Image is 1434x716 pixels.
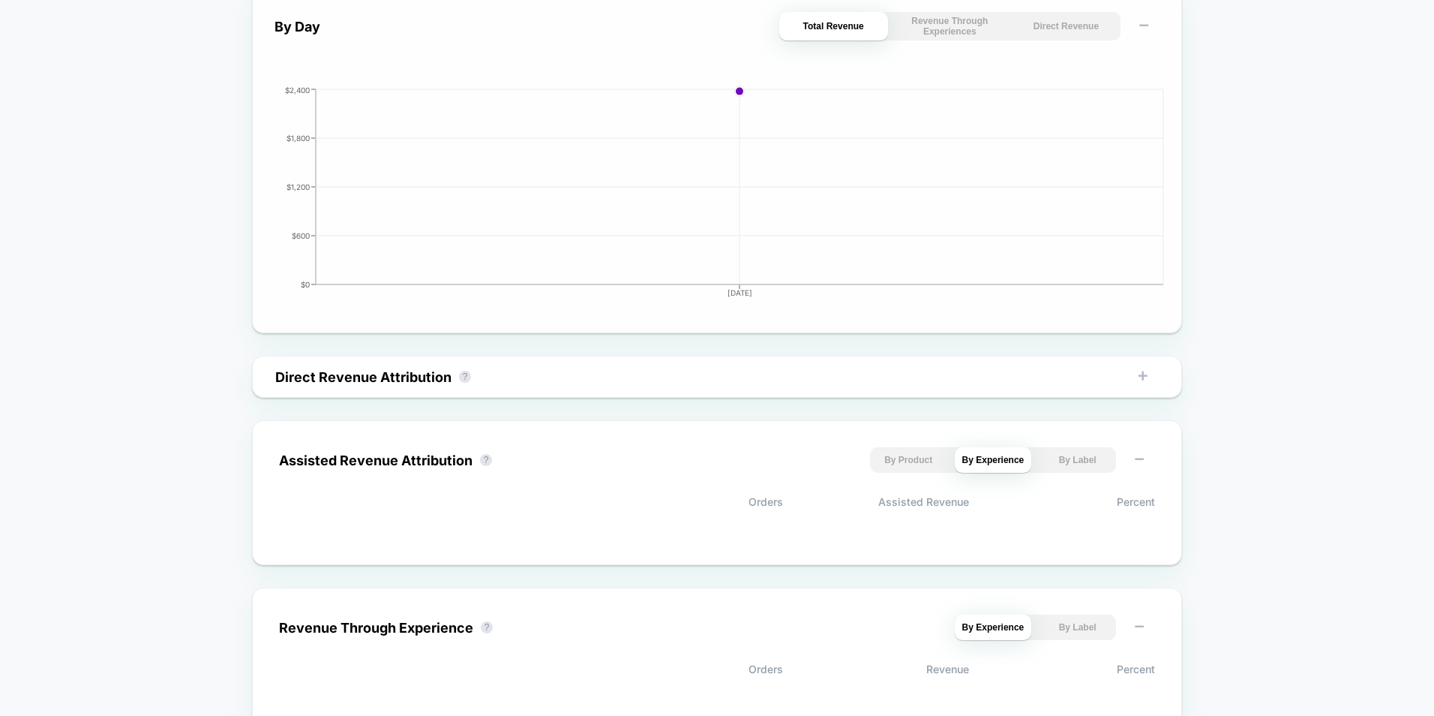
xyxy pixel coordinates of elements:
[955,615,1032,640] button: By Experience
[969,663,1155,675] span: Percent
[292,231,310,240] tspan: $600
[597,495,783,508] span: Orders
[783,495,969,508] span: Assisted Revenue
[286,134,310,143] tspan: $1,800
[1039,447,1116,473] button: By Label
[481,621,493,633] button: ?
[279,620,473,636] div: Revenue Through Experience
[286,182,310,191] tspan: $1,200
[480,454,492,466] button: ?
[1012,12,1120,41] button: Direct Revenue
[301,280,310,289] tspan: $0
[285,86,310,95] tspan: $2,400
[275,369,451,385] div: Direct Revenue Attribution
[870,447,947,473] button: By Product
[459,371,471,383] button: ?
[279,453,472,468] div: Assisted Revenue Attribution
[727,288,752,297] tspan: [DATE]
[779,12,888,41] button: Total Revenue
[274,19,320,35] div: By Day
[597,663,783,675] span: Orders
[895,12,1004,41] button: Revenue Through Experiences
[955,447,1032,473] button: By Experience
[1039,615,1116,640] button: By Label
[783,663,969,675] span: Revenue
[969,495,1155,508] span: Percent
